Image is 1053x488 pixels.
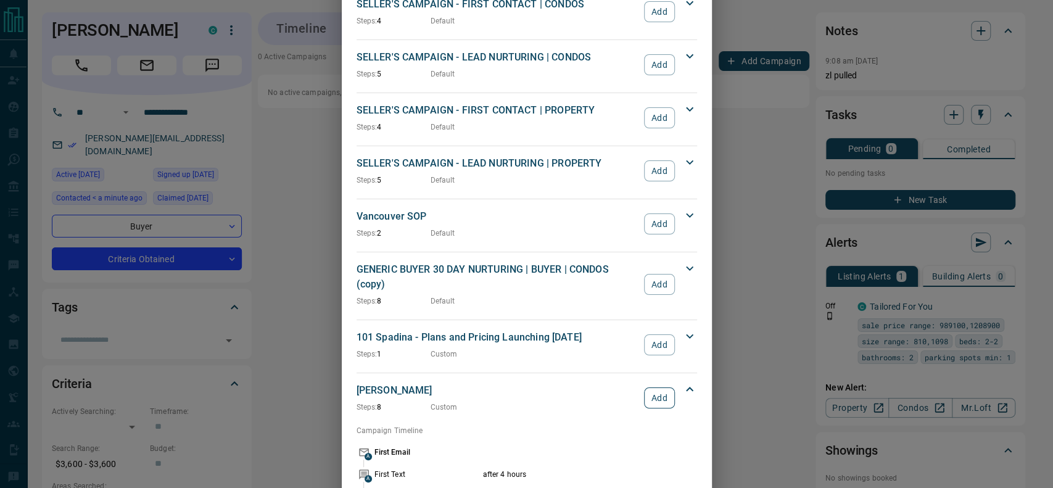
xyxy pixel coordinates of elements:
span: Steps: [357,176,378,184]
p: 5 [357,68,431,80]
p: Default [431,68,455,80]
p: GENERIC BUYER 30 DAY NURTURING | BUYER | CONDOS (copy) [357,262,638,292]
div: Vancouver SOPSteps:2DefaultAdd [357,207,697,241]
p: First Email [374,447,480,458]
p: 4 [357,15,431,27]
p: 8 [357,402,431,413]
p: 8 [357,296,431,307]
p: SELLER'S CAMPAIGN - LEAD NURTURING | PROPERTY [357,156,638,171]
div: 101 Spadina - Plans and Pricing Launching [DATE]Steps:1CustomAdd [357,328,697,362]
p: SELLER'S CAMPAIGN - LEAD NURTURING | CONDOS [357,50,638,65]
div: SELLER'S CAMPAIGN - LEAD NURTURING | CONDOSSteps:5DefaultAdd [357,48,697,82]
p: 1 [357,349,431,360]
div: GENERIC BUYER 30 DAY NURTURING | BUYER | CONDOS (copy)Steps:8DefaultAdd [357,260,697,309]
button: Add [644,387,674,408]
button: Add [644,160,674,181]
span: Steps: [357,297,378,305]
p: SELLER'S CAMPAIGN - FIRST CONTACT | PROPERTY [357,103,638,118]
p: Default [431,228,455,239]
p: Custom [431,349,458,360]
p: Default [431,15,455,27]
button: Add [644,213,674,234]
span: Steps: [357,17,378,25]
div: SELLER'S CAMPAIGN - FIRST CONTACT | PROPERTYSteps:4DefaultAdd [357,101,697,135]
p: Custom [431,402,458,413]
button: Add [644,274,674,295]
span: A [365,453,372,460]
p: [PERSON_NAME] [357,383,638,398]
p: 101 Spadina - Plans and Pricing Launching [DATE] [357,330,638,345]
p: 4 [357,122,431,133]
p: Default [431,122,455,133]
p: 5 [357,175,431,186]
span: Steps: [357,70,378,78]
button: Add [644,334,674,355]
p: Vancouver SOP [357,209,638,224]
div: SELLER'S CAMPAIGN - LEAD NURTURING | PROPERTYSteps:5DefaultAdd [357,154,697,188]
span: Steps: [357,350,378,358]
span: Steps: [357,123,378,131]
button: Add [644,107,674,128]
p: Default [431,296,455,307]
p: Campaign Timeline [357,425,697,436]
span: A [365,475,372,482]
p: First Text [374,469,480,480]
p: 2 [357,228,431,239]
span: Steps: [357,403,378,411]
button: Add [644,54,674,75]
span: Steps: [357,229,378,238]
div: [PERSON_NAME]Steps:8CustomAdd [357,381,697,415]
p: after 4 hours [483,469,659,480]
button: Add [644,1,674,22]
p: Default [431,175,455,186]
